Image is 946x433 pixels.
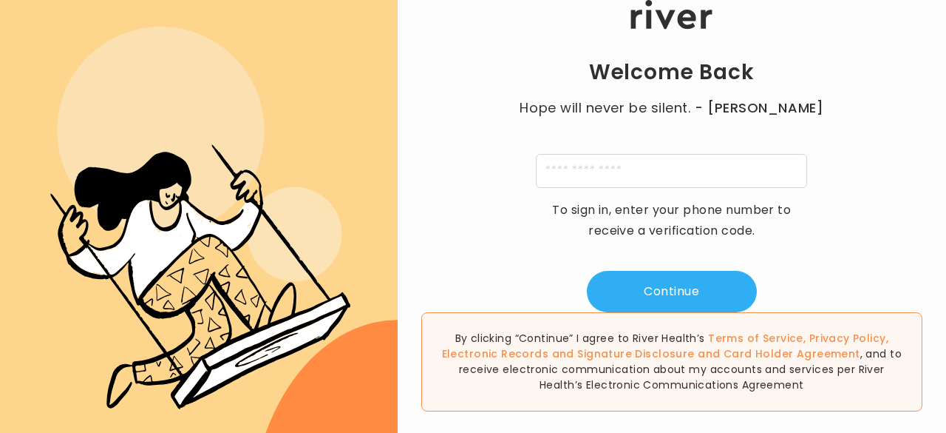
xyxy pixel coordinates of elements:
div: By clicking “Continue” I agree to River Health’s [421,312,922,412]
span: , and to receive electronic communication about my accounts and services per River Health’s Elect... [459,346,902,392]
span: - [PERSON_NAME] [695,98,823,118]
h1: Welcome Back [589,59,755,86]
a: Card Holder Agreement [724,346,860,361]
p: To sign in, enter your phone number to receive a verification code. [542,200,801,241]
a: Privacy Policy [809,331,886,346]
a: Terms of Service [708,331,803,346]
a: Electronic Records and Signature Disclosure [442,346,695,361]
p: Hope will never be silent. [506,98,838,118]
button: Continue [587,271,757,312]
span: , , and [442,331,888,361]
